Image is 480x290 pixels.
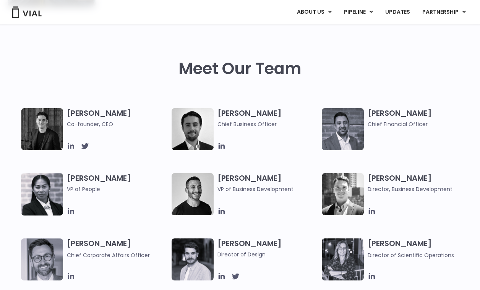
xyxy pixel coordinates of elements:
[67,251,150,259] span: Chief Corporate Affairs Officer
[322,108,364,150] img: Headshot of smiling man named Samir
[322,173,364,215] img: A black and white photo of a smiling man in a suit at ARVO 2023.
[172,173,214,215] img: A black and white photo of a man smiling.
[217,238,318,259] h3: [PERSON_NAME]
[368,251,454,259] span: Director of Scientific Operations
[217,185,318,193] span: VP of Business Development
[338,6,379,19] a: PIPELINEMenu Toggle
[21,238,63,280] img: Paolo-M
[217,173,318,193] h3: [PERSON_NAME]
[368,173,469,193] h3: [PERSON_NAME]
[67,173,168,204] h3: [PERSON_NAME]
[368,120,469,128] span: Chief Financial Officer
[67,108,168,128] h3: [PERSON_NAME]
[368,238,469,259] h3: [PERSON_NAME]
[21,108,63,150] img: A black and white photo of a man in a suit attending a Summit.
[21,173,63,215] img: Catie
[322,238,364,280] img: Headshot of smiling woman named Sarah
[368,185,469,193] span: Director, Business Development
[11,6,42,18] img: Vial Logo
[172,238,214,280] img: Headshot of smiling man named Albert
[217,108,318,128] h3: [PERSON_NAME]
[291,6,337,19] a: ABOUT USMenu Toggle
[217,250,318,259] span: Director of Design
[217,120,318,128] span: Chief Business Officer
[67,120,168,128] span: Co-founder, CEO
[379,6,416,19] a: UPDATES
[67,185,168,193] span: VP of People
[368,108,469,128] h3: [PERSON_NAME]
[67,238,168,259] h3: [PERSON_NAME]
[172,108,214,150] img: A black and white photo of a man in a suit holding a vial.
[416,6,472,19] a: PARTNERSHIPMenu Toggle
[178,60,302,78] h2: Meet Our Team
